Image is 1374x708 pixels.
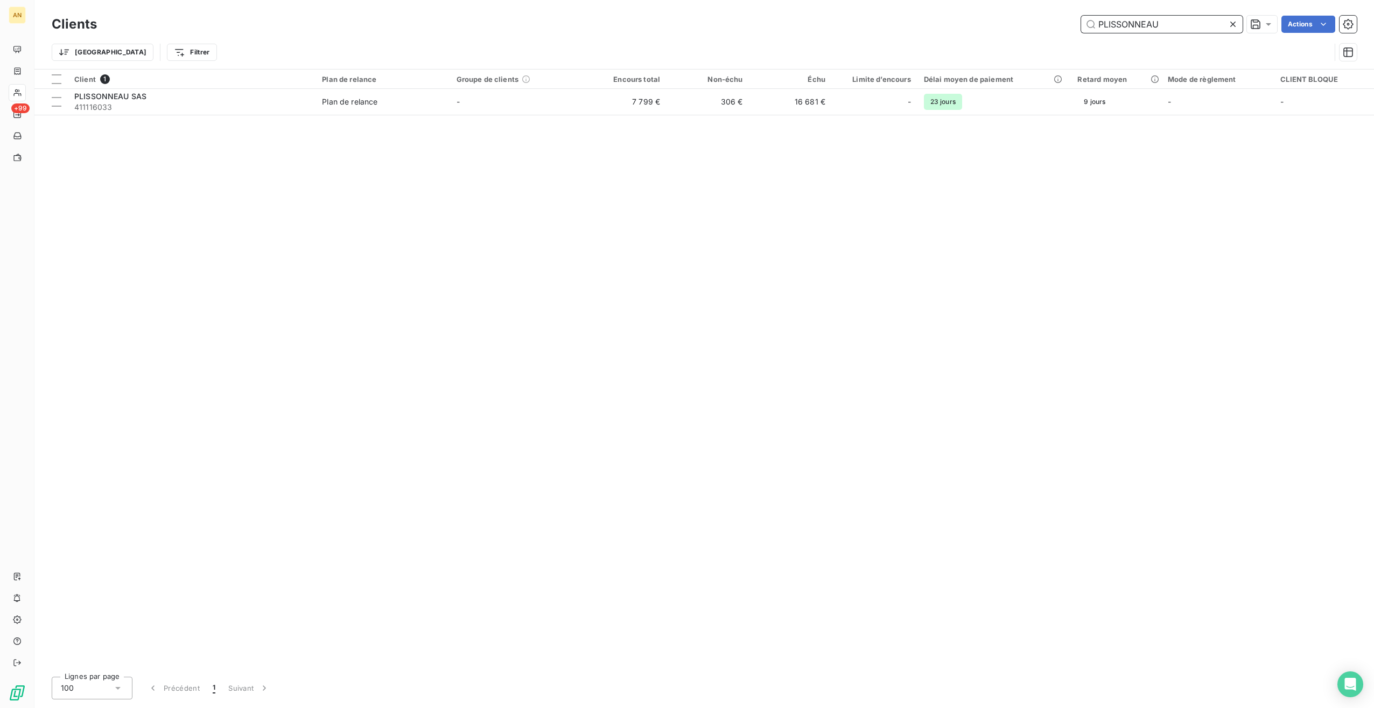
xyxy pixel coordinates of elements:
button: Précédent [141,677,206,699]
span: - [1280,97,1284,106]
button: 1 [206,677,222,699]
div: Open Intercom Messenger [1337,671,1363,697]
span: 9 jours [1077,94,1112,110]
td: 306 € [667,89,749,115]
span: 100 [61,683,74,693]
button: Actions [1281,16,1335,33]
span: - [1168,97,1171,106]
span: 1 [213,683,215,693]
td: 16 681 € [749,89,832,115]
span: Client [74,75,96,84]
span: +99 [11,103,30,113]
div: Mode de règlement [1168,75,1267,84]
button: Suivant [222,677,276,699]
span: 411116033 [74,102,309,113]
button: [GEOGRAPHIC_DATA] [52,44,153,61]
div: Retard moyen [1077,75,1155,84]
div: CLIENT BLOQUE [1280,75,1368,84]
div: Plan de relance [322,75,443,84]
span: - [908,96,911,107]
input: Rechercher [1081,16,1243,33]
div: AN [9,6,26,24]
div: Plan de relance [322,96,377,107]
span: PLISSONNEAU SAS [74,92,146,101]
div: Délai moyen de paiement [924,75,1065,84]
div: Encours total [591,75,660,84]
img: Logo LeanPay [9,684,26,702]
td: 7 799 € [584,89,667,115]
span: 23 jours [924,94,962,110]
h3: Clients [52,15,97,34]
span: - [457,97,460,106]
button: Filtrer [167,44,216,61]
div: Limite d’encours [838,75,911,84]
span: 1 [100,74,110,84]
div: Échu [756,75,825,84]
div: Non-échu [673,75,742,84]
span: Groupe de clients [457,75,519,84]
